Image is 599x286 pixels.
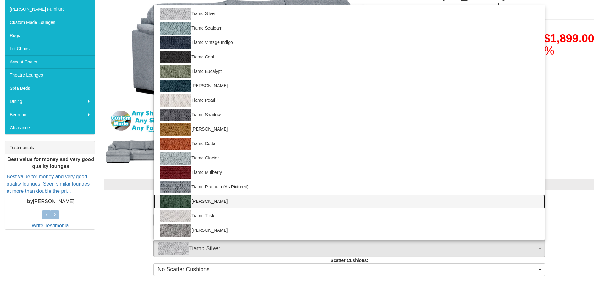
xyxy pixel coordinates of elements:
a: Lift Chairs [5,42,95,55]
img: Tiamo Sherwood [160,195,191,208]
strong: Scatter Cushions: [330,258,368,263]
a: Rugs [5,29,95,42]
a: Write Testimonial [32,223,70,228]
a: Dining [5,95,95,108]
a: Custom Made Lounges [5,16,95,29]
a: Clearance [5,121,95,134]
a: [PERSON_NAME] [154,79,545,93]
a: Tiamo Glacier [154,151,545,165]
img: Tiamo Eucalypt [160,65,191,78]
img: Tiamo Cotta [160,138,191,150]
a: Tiamo Mulberry [154,165,545,180]
a: Tiamo Platinum (As Pictured) [154,180,545,194]
a: Tiamo Coal [154,50,545,64]
h3: Choose from the options below then add to cart [104,196,594,204]
img: Tiamo Tusk [160,210,191,222]
img: Tiamo Pearl [160,94,191,107]
img: Tiamo Ash [160,224,191,237]
span: NOW $1,899.00 [513,32,594,45]
a: Tiamo Silver [154,7,545,21]
a: Theatre Lounges [5,68,95,82]
a: Best value for money and very good quality lounges. Seen similar lounges at more than double the ... [7,174,90,194]
a: Tiamo Tusk [154,209,545,223]
img: Tiamo Mulberry [160,166,191,179]
b: by [27,199,33,204]
span: Tiamo Silver [158,242,537,255]
img: Tiamo Shadow [160,109,191,121]
a: Tiamo Pearl [154,93,545,108]
button: Tiamo SilverTiamo Silver [153,240,545,257]
span: No Scatter Cushions [158,266,537,274]
img: Tiamo Mallard [160,80,191,92]
a: Tiamo Driftwood [154,238,545,252]
img: Tiamo Glacier [160,152,191,165]
a: Tiamo Cotta [154,137,545,151]
img: Tiano Toffee [160,123,191,136]
a: Bedroom [5,108,95,121]
img: Tiamo Coal [160,51,191,63]
img: Tiamo Silver [158,242,189,255]
a: Tiamo Vintage Indigo [154,35,545,50]
a: [PERSON_NAME] [154,194,545,209]
img: Tiamo Vintage Indigo [160,36,191,49]
img: Tiamo Silver [160,8,191,20]
img: Tiamo Platinum (As Pictured) [160,181,191,193]
a: [PERSON_NAME] [154,223,545,238]
a: [PERSON_NAME] [154,122,545,137]
a: Sofa Beds [5,82,95,95]
div: Testimonials [5,141,95,154]
img: Tiamo Seafoam [160,22,191,35]
a: Tiamo Shadow [154,108,545,122]
a: [PERSON_NAME] Furniture [5,3,95,16]
a: Tiamo Eucalypt [154,64,545,79]
a: Accent Chairs [5,55,95,68]
b: Best value for money and very good quality lounges [7,157,94,169]
button: No Scatter Cushions [153,263,545,276]
p: [PERSON_NAME] [7,198,95,205]
a: Tiamo Seafoam [154,21,545,35]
